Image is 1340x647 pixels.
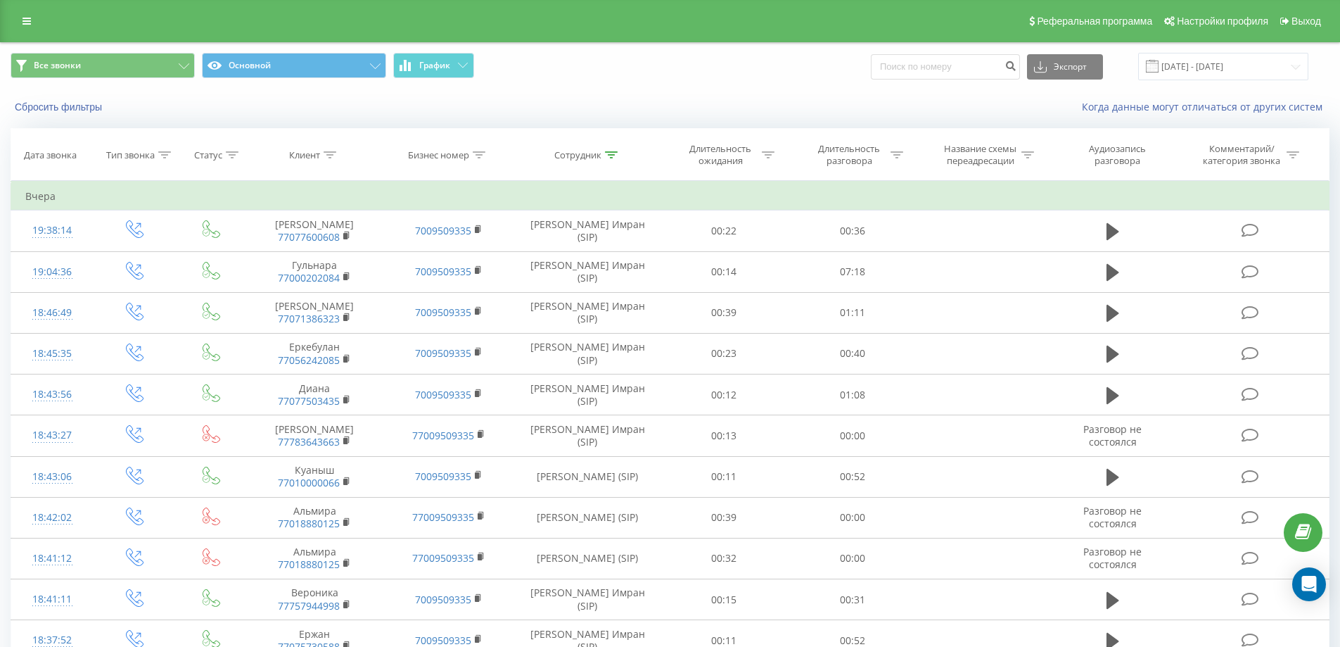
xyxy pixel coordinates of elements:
td: 00:12 [660,375,789,415]
td: 00:00 [789,538,917,579]
div: 19:04:36 [25,258,79,286]
td: 00:13 [660,415,789,456]
a: 7009509335 [415,593,471,606]
a: 7009509335 [415,346,471,360]
div: Аудиозапись разговора [1071,143,1163,167]
a: Когда данные могут отличаться от других систем [1082,100,1329,113]
span: Настройки профиля [1177,15,1268,27]
td: [PERSON_NAME] Имран (SIP) [516,415,660,456]
div: Статус [194,149,222,161]
button: Все звонки [11,53,195,78]
td: 00:52 [789,456,917,497]
span: Разговор не состоялся [1083,504,1142,530]
td: 00:23 [660,333,789,374]
td: [PERSON_NAME] Имран (SIP) [516,292,660,333]
a: 7009509335 [415,470,471,483]
td: 00:14 [660,251,789,292]
td: Альмира [248,497,381,538]
a: 7009509335 [415,388,471,401]
td: [PERSON_NAME] [248,211,381,251]
input: Поиск по номеру [871,54,1020,80]
div: 18:45:35 [25,340,79,368]
a: 77009509335 [412,510,474,524]
div: 18:41:11 [25,586,79,613]
a: 77018880125 [278,517,340,530]
td: [PERSON_NAME] Имран (SIP) [516,375,660,415]
div: Длительность разговора [812,143,887,167]
a: 7009509335 [415,634,471,647]
a: 77010000066 [278,476,340,489]
td: 00:39 [660,292,789,333]
td: 00:40 [789,333,917,374]
div: Клиент [289,149,320,161]
td: Вероника [248,579,381,620]
a: 7009509335 [415,265,471,278]
td: Гульнара [248,251,381,292]
span: Все звонки [34,60,81,71]
div: 19:38:14 [25,217,79,244]
td: 00:15 [660,579,789,620]
td: 00:32 [660,538,789,579]
div: Дата звонка [24,149,77,161]
td: [PERSON_NAME] Имран (SIP) [516,251,660,292]
td: 00:11 [660,456,789,497]
a: 77783643663 [278,435,340,448]
a: 7009509335 [415,224,471,237]
div: 18:43:56 [25,381,79,408]
button: График [393,53,474,78]
div: 18:43:27 [25,422,79,449]
a: 77009509335 [412,551,474,565]
td: 00:36 [789,211,917,251]
div: 18:43:06 [25,463,79,491]
button: Сбросить фильтры [11,101,109,113]
td: Альмира [248,538,381,579]
a: 77009509335 [412,429,474,442]
button: Основной [202,53,386,78]
a: 77000202084 [278,271,340,284]
td: 00:22 [660,211,789,251]
div: Длительность ожидания [683,143,758,167]
td: Диана [248,375,381,415]
td: Еркебулан [248,333,381,374]
td: 00:39 [660,497,789,538]
td: 01:11 [789,292,917,333]
div: Название схемы переадресации [943,143,1018,167]
td: Куаныш [248,456,381,497]
td: [PERSON_NAME] Имран (SIP) [516,333,660,374]
span: Разговор не состоялся [1083,422,1142,448]
td: [PERSON_NAME] Имран (SIP) [516,579,660,620]
div: Бизнес номер [408,149,469,161]
a: 77757944998 [278,599,340,613]
a: 77018880125 [278,558,340,571]
td: 07:18 [789,251,917,292]
td: [PERSON_NAME] (SIP) [516,456,660,497]
div: 18:46:49 [25,299,79,327]
td: 00:00 [789,415,917,456]
div: 18:41:12 [25,545,79,572]
span: Разговор не состоялся [1083,545,1142,571]
div: Сотрудник [554,149,601,161]
span: Выход [1291,15,1321,27]
span: Реферальная программа [1037,15,1152,27]
a: 77077600608 [278,230,340,244]
td: 00:31 [789,579,917,620]
td: 01:08 [789,375,917,415]
td: 00:00 [789,497,917,538]
a: 77077503435 [278,394,340,408]
td: [PERSON_NAME] [248,292,381,333]
div: 18:42:02 [25,504,79,532]
button: Экспорт [1027,54,1103,80]
a: 77071386323 [278,312,340,325]
td: [PERSON_NAME] (SIP) [516,538,660,579]
td: [PERSON_NAME] Имран (SIP) [516,211,660,251]
div: Open Intercom Messenger [1292,567,1326,601]
a: 7009509335 [415,306,471,319]
td: [PERSON_NAME] [248,415,381,456]
a: 77056242085 [278,353,340,367]
td: Вчера [11,182,1329,211]
td: [PERSON_NAME] (SIP) [516,497,660,538]
div: Комментарий/категория звонка [1201,143,1283,167]
span: График [419,61,450,70]
div: Тип звонка [106,149,155,161]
